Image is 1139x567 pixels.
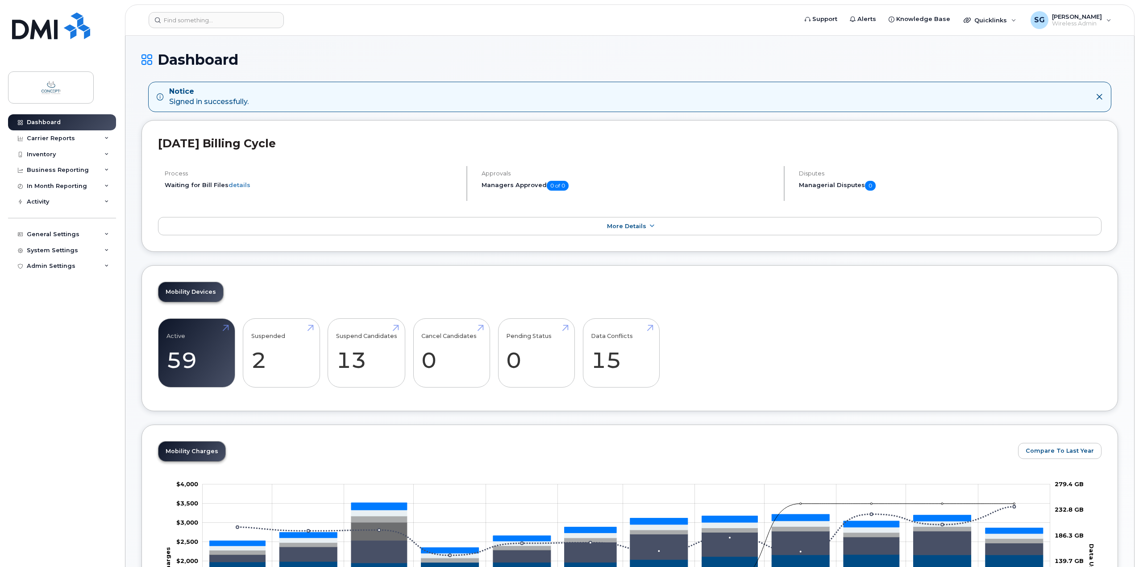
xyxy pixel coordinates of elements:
[165,181,459,189] li: Waiting for Bill Files
[141,52,1118,67] h1: Dashboard
[421,324,482,383] a: Cancel Candidates 0
[1018,443,1102,459] button: Compare To Last Year
[1055,532,1084,539] tspan: 186.3 GB
[210,510,1043,558] g: GST
[176,480,198,488] tspan: $4,000
[229,181,250,188] a: details
[176,519,198,526] tspan: $3,000
[1055,480,1084,488] tspan: 279.4 GB
[865,181,876,191] span: 0
[506,324,566,383] a: Pending Status 0
[176,500,198,507] g: $0
[158,137,1102,150] h2: [DATE] Billing Cycle
[166,324,227,383] a: Active 59
[1055,557,1084,564] tspan: 139.7 GB
[607,223,646,229] span: More Details
[799,170,1102,177] h4: Disputes
[210,516,1043,563] g: Features
[336,324,397,383] a: Suspend Candidates 13
[251,324,312,383] a: Suspended 2
[482,181,776,191] h5: Managers Approved
[799,181,1102,191] h5: Managerial Disputes
[1026,446,1094,455] span: Compare To Last Year
[591,324,651,383] a: Data Conflicts 15
[176,538,198,545] g: $0
[158,442,225,461] a: Mobility Charges
[169,87,249,97] strong: Notice
[176,538,198,545] tspan: $2,500
[210,531,1043,563] g: Roaming
[176,519,198,526] g: $0
[176,557,198,564] g: $0
[176,500,198,507] tspan: $3,500
[547,181,569,191] span: 0 of 0
[482,170,776,177] h4: Approvals
[176,557,198,564] tspan: $2,000
[165,170,459,177] h4: Process
[158,282,223,302] a: Mobility Devices
[176,480,198,488] g: $0
[210,503,1043,553] g: PST
[1055,506,1084,513] tspan: 232.8 GB
[169,87,249,107] div: Signed in successfully.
